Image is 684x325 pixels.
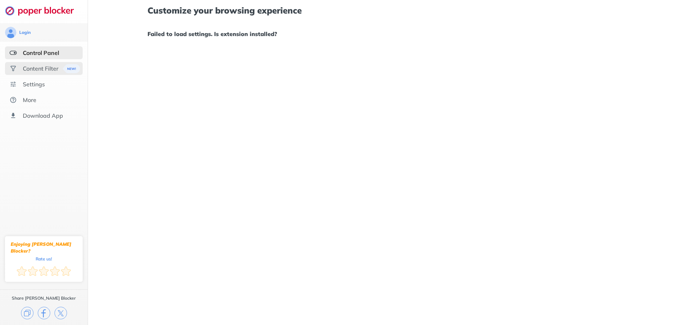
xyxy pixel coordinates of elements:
[10,49,17,56] img: features-selected.svg
[11,241,77,254] div: Enjoying [PERSON_NAME] Blocker?
[36,257,52,260] div: Rate us!
[147,6,624,15] h1: Customize your browsing experience
[10,81,17,88] img: settings.svg
[147,29,624,39] h1: Failed to load settings. Is extension installed?
[23,96,36,103] div: More
[23,112,63,119] div: Download App
[23,49,59,56] div: Control Panel
[10,65,17,72] img: social.svg
[23,65,58,72] div: Content Filter
[10,96,17,103] img: about.svg
[5,6,82,16] img: logo-webpage.svg
[23,81,45,88] div: Settings
[19,30,31,35] div: Login
[10,112,17,119] img: download-app.svg
[12,295,76,301] div: Share [PERSON_NAME] Blocker
[38,307,50,319] img: facebook.svg
[55,307,67,319] img: x.svg
[63,64,80,73] img: menuBanner.svg
[5,27,16,38] img: avatar.svg
[21,307,33,319] img: copy.svg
